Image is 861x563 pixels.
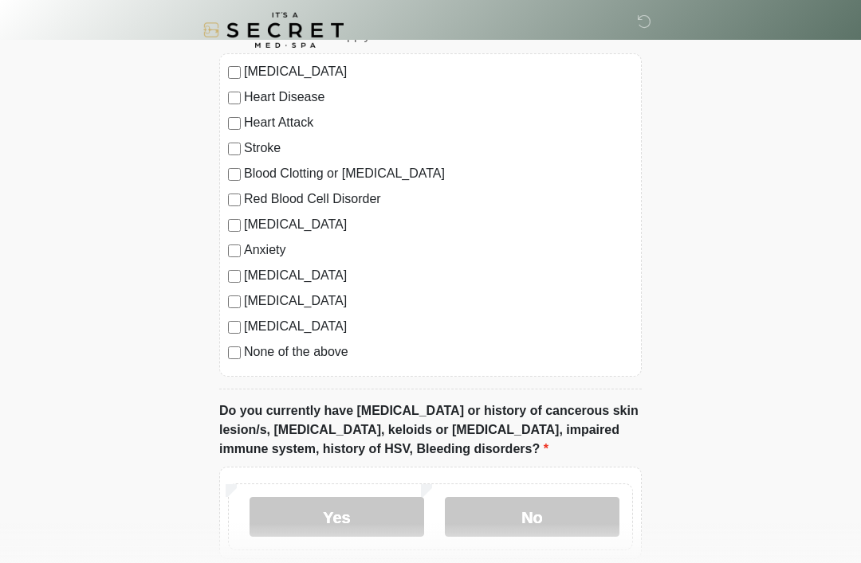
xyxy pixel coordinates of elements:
[228,321,241,334] input: [MEDICAL_DATA]
[244,88,633,107] label: Heart Disease
[228,270,241,283] input: [MEDICAL_DATA]
[445,497,619,537] label: No
[244,164,633,183] label: Blood Clotting or [MEDICAL_DATA]
[219,401,642,459] label: Do you currently have [MEDICAL_DATA] or history of cancerous skin lesion/s, [MEDICAL_DATA], keloi...
[228,194,241,206] input: Red Blood Cell Disorder
[244,240,633,260] label: Anxiety
[228,346,241,359] input: None of the above
[228,117,241,130] input: Heart Attack
[244,190,633,209] label: Red Blood Cell Disorder
[228,168,241,181] input: Blood Clotting or [MEDICAL_DATA]
[244,291,633,311] label: [MEDICAL_DATA]
[244,113,633,132] label: Heart Attack
[228,143,241,155] input: Stroke
[244,62,633,81] label: [MEDICAL_DATA]
[228,92,241,104] input: Heart Disease
[250,497,424,537] label: Yes
[244,342,633,362] label: None of the above
[228,244,241,257] input: Anxiety
[244,317,633,336] label: [MEDICAL_DATA]
[228,295,241,308] input: [MEDICAL_DATA]
[203,12,344,48] img: It's A Secret Med Spa Logo
[228,219,241,232] input: [MEDICAL_DATA]
[244,139,633,158] label: Stroke
[244,266,633,285] label: [MEDICAL_DATA]
[228,66,241,79] input: [MEDICAL_DATA]
[244,215,633,234] label: [MEDICAL_DATA]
